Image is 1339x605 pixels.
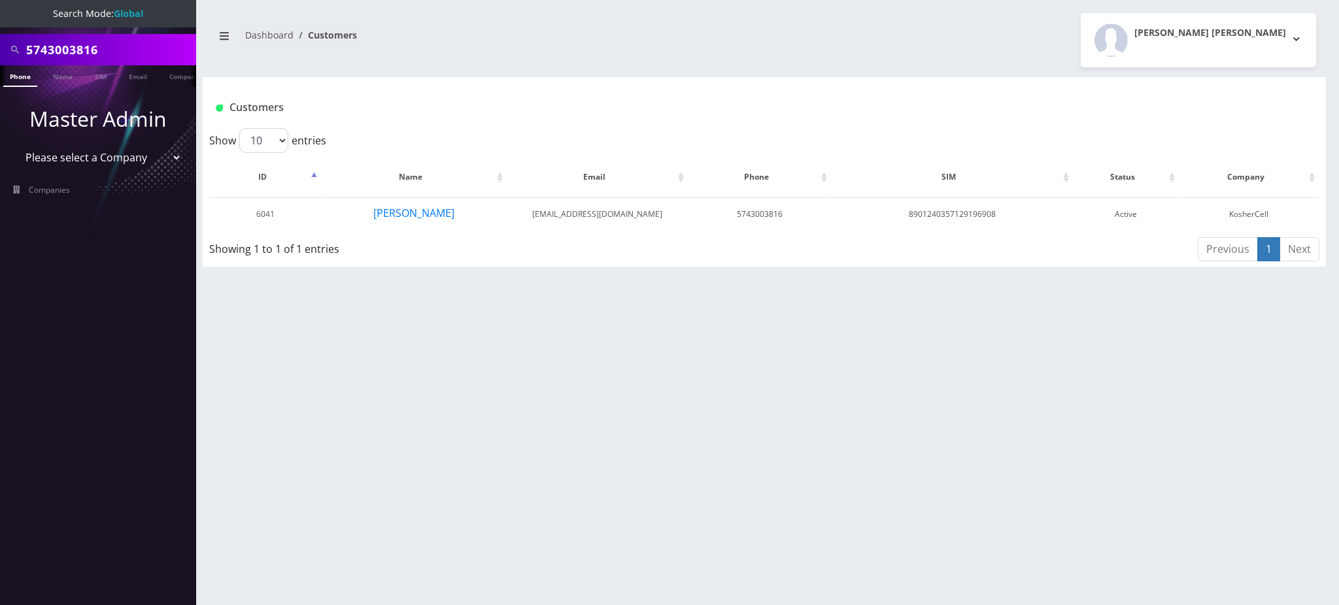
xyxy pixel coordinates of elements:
a: Email [122,65,154,86]
button: [PERSON_NAME] [373,204,455,221]
h2: [PERSON_NAME] [PERSON_NAME] [1134,27,1286,39]
span: Companies [29,184,70,195]
a: SIM [88,65,113,86]
select: Showentries [239,128,288,153]
td: 8901240357129196908 [832,197,1072,231]
td: 5743003816 [688,197,830,231]
a: Name [46,65,79,86]
nav: breadcrumb [212,22,754,59]
td: Active [1074,197,1178,231]
a: 1 [1257,237,1280,261]
strong: Global [114,7,143,20]
a: Phone [3,65,37,87]
th: Status: activate to sort column ascending [1074,158,1178,196]
a: Dashboard [245,29,294,41]
a: Company [163,65,207,86]
th: Phone: activate to sort column ascending [688,158,830,196]
th: SIM: activate to sort column ascending [832,158,1072,196]
a: Next [1280,237,1319,261]
label: Show entries [209,128,326,153]
div: Showing 1 to 1 of 1 entries [209,236,662,257]
td: [EMAIL_ADDRESS][DOMAIN_NAME] [507,197,687,231]
th: Name: activate to sort column ascending [322,158,506,196]
td: KosherCell [1179,197,1318,231]
button: [PERSON_NAME] [PERSON_NAME] [1081,13,1316,67]
th: Company: activate to sort column ascending [1179,158,1318,196]
th: ID: activate to sort column descending [211,158,320,196]
span: Search Mode: [53,7,143,20]
a: Previous [1198,237,1258,261]
td: 6041 [211,197,320,231]
th: Email: activate to sort column ascending [507,158,687,196]
li: Customers [294,28,357,42]
input: Search All Companies [26,37,193,62]
h1: Customers [216,101,1127,114]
